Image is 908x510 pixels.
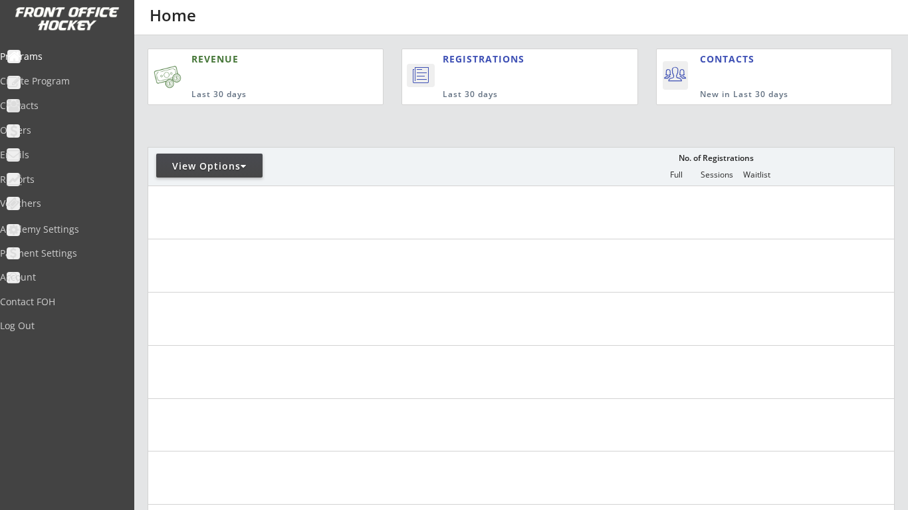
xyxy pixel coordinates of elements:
[191,53,324,66] div: REVENUE
[191,89,324,100] div: Last 30 days
[443,53,579,66] div: REGISTRATIONS
[700,53,760,66] div: CONTACTS
[443,89,582,100] div: Last 30 days
[700,89,830,100] div: New in Last 30 days
[156,160,263,173] div: View Options
[675,154,757,163] div: No. of Registrations
[656,170,696,180] div: Full
[697,170,737,180] div: Sessions
[737,170,776,180] div: Waitlist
